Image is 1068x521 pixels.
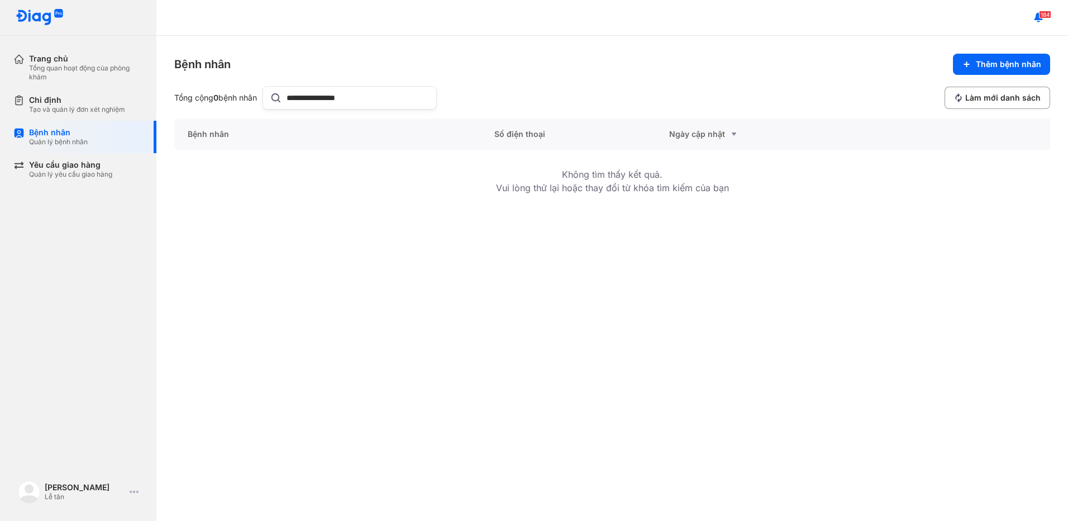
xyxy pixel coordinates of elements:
div: Trang chủ [29,54,143,64]
div: Bệnh nhân [29,127,88,138]
span: 0 [213,93,218,102]
div: Tạo và quản lý đơn xét nghiệm [29,105,125,114]
button: Làm mới danh sách [945,87,1050,109]
div: Tổng quan hoạt động của phòng khám [29,64,143,82]
span: 184 [1039,11,1051,18]
div: Yêu cầu giao hàng [29,160,112,170]
button: Thêm bệnh nhân [953,54,1050,75]
div: Tổng cộng bệnh nhân [174,93,258,103]
div: Lễ tân [45,492,125,501]
img: logo [18,481,40,503]
div: Ngày cập nhật [669,127,818,141]
div: Chỉ định [29,95,125,105]
span: Làm mới danh sách [965,93,1041,103]
div: Quản lý yêu cầu giao hàng [29,170,112,179]
div: Không tìm thấy kết quả. Vui lòng thử lại hoặc thay đổi từ khóa tìm kiếm của bạn [496,150,729,212]
div: Bệnh nhân [174,119,481,150]
span: Thêm bệnh nhân [976,59,1041,69]
div: Bệnh nhân [174,56,231,72]
div: Số điện thoại [481,119,656,150]
div: [PERSON_NAME] [45,482,125,492]
img: logo [16,9,64,26]
div: Quản lý bệnh nhân [29,138,88,146]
